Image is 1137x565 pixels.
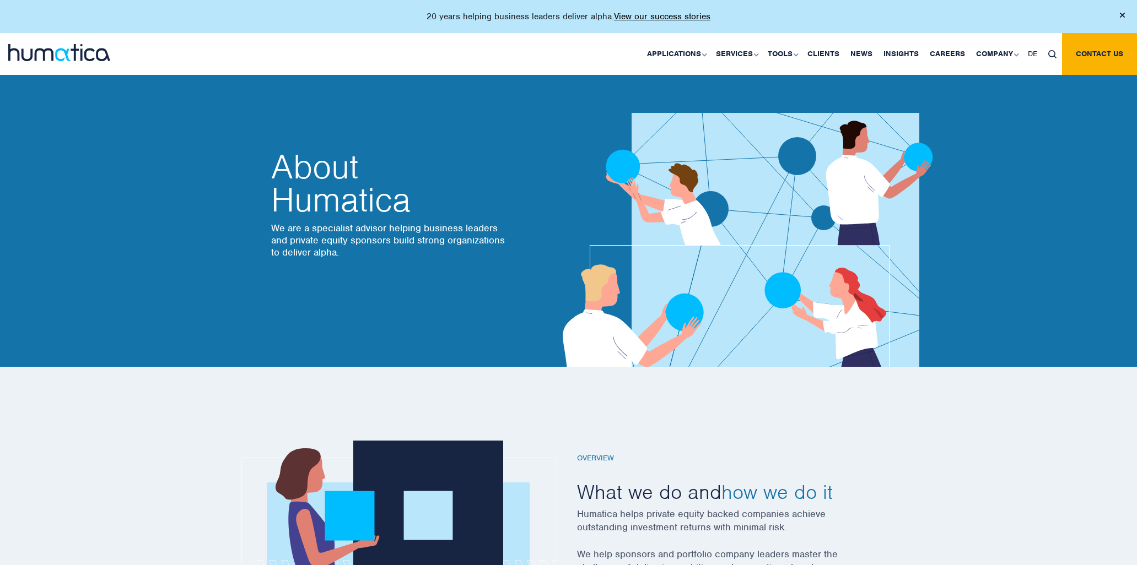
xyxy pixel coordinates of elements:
[1048,50,1057,58] img: search_icon
[721,479,833,504] span: how we do it
[1062,33,1137,75] a: Contact us
[878,33,924,75] a: Insights
[710,33,762,75] a: Services
[427,11,710,22] p: 20 years helping business leaders deliver alpha.
[845,33,878,75] a: News
[971,33,1022,75] a: Company
[1022,33,1043,75] a: DE
[577,479,875,504] h2: What we do and
[577,454,875,463] h6: Overview
[8,44,110,61] img: logo
[530,49,963,367] img: about_banner1
[271,150,508,183] span: About
[1028,49,1037,58] span: DE
[577,507,875,547] p: Humatica helps private equity backed companies achieve outstanding investment returns with minima...
[642,33,710,75] a: Applications
[762,33,802,75] a: Tools
[614,11,710,22] a: View our success stories
[271,150,508,216] h2: Humatica
[802,33,845,75] a: Clients
[924,33,971,75] a: Careers
[271,222,508,258] p: We are a specialist advisor helping business leaders and private equity sponsors build strong org...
